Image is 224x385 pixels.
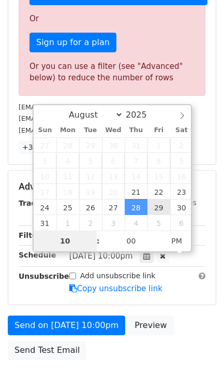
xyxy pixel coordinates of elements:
small: [EMAIL_ADDRESS][DOMAIN_NAME] [19,103,134,111]
span: July 27, 2025 [34,137,56,153]
span: August 11, 2025 [56,168,79,184]
span: August 27, 2025 [102,199,125,215]
span: July 28, 2025 [56,137,79,153]
span: August 10, 2025 [34,168,56,184]
small: [EMAIL_ADDRESS][DOMAIN_NAME] [19,115,134,122]
iframe: Chat Widget [172,335,224,385]
input: Minute [100,231,163,251]
span: Thu [125,127,147,134]
span: August 17, 2025 [34,184,56,199]
span: August 22, 2025 [147,184,170,199]
span: August 24, 2025 [34,199,56,215]
span: August 4, 2025 [56,153,79,168]
span: August 3, 2025 [34,153,56,168]
strong: Schedule [19,251,56,259]
span: July 30, 2025 [102,137,125,153]
strong: Tracking [19,199,53,207]
span: August 26, 2025 [79,199,102,215]
span: August 13, 2025 [102,168,125,184]
span: August 5, 2025 [79,153,102,168]
span: August 16, 2025 [170,168,193,184]
strong: Unsubscribe [19,272,69,280]
span: August 19, 2025 [79,184,102,199]
span: Wed [102,127,125,134]
span: Sun [34,127,56,134]
span: August 29, 2025 [147,199,170,215]
span: August 25, 2025 [56,199,79,215]
span: August 2, 2025 [170,137,193,153]
span: Click to toggle [162,231,191,251]
a: Send Test Email [8,340,86,360]
p: Or [29,13,195,24]
span: Sat [170,127,193,134]
span: August 20, 2025 [102,184,125,199]
input: Hour [34,231,97,251]
a: +38 more [19,141,62,154]
a: Copy unsubscribe link [69,284,162,293]
span: August 31, 2025 [34,215,56,231]
span: August 30, 2025 [170,199,193,215]
span: [DATE] 10:00pm [69,251,133,261]
span: September 1, 2025 [56,215,79,231]
span: August 12, 2025 [79,168,102,184]
a: Sign up for a plan [29,33,116,52]
span: August 9, 2025 [170,153,193,168]
span: August 8, 2025 [147,153,170,168]
label: Add unsubscribe link [80,270,156,281]
span: Tue [79,127,102,134]
span: September 5, 2025 [147,215,170,231]
span: Fri [147,127,170,134]
a: Send on [DATE] 10:00pm [8,316,125,335]
span: July 29, 2025 [79,137,102,153]
h5: Advanced [19,181,205,192]
small: [EMAIL_ADDRESS][DOMAIN_NAME] [19,126,134,134]
span: August 28, 2025 [125,199,147,215]
span: August 6, 2025 [102,153,125,168]
span: August 1, 2025 [147,137,170,153]
span: September 4, 2025 [125,215,147,231]
span: August 14, 2025 [125,168,147,184]
span: September 3, 2025 [102,215,125,231]
span: July 31, 2025 [125,137,147,153]
span: : [97,231,100,251]
span: August 23, 2025 [170,184,193,199]
span: August 15, 2025 [147,168,170,184]
strong: Filters [19,231,45,239]
span: September 2, 2025 [79,215,102,231]
label: UTM Codes [156,197,196,208]
span: August 7, 2025 [125,153,147,168]
span: August 21, 2025 [125,184,147,199]
span: Mon [56,127,79,134]
span: September 6, 2025 [170,215,193,231]
a: Preview [128,316,173,335]
input: Year [123,110,160,120]
span: August 18, 2025 [56,184,79,199]
div: Or you can use a filter (see "Advanced" below) to reduce the number of rows [29,61,195,84]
